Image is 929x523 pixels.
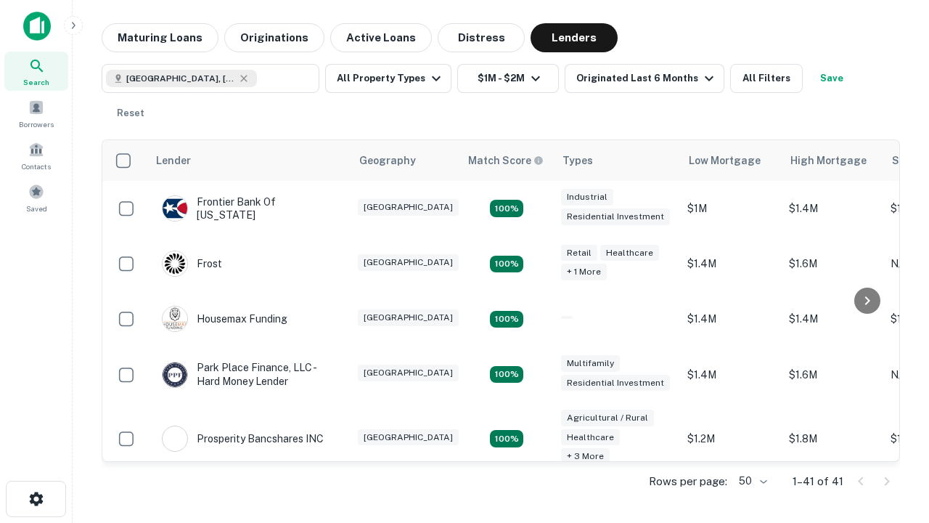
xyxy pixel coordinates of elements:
[782,402,883,476] td: $1.8M
[107,99,154,128] button: Reset
[162,195,336,222] div: Frontier Bank Of [US_STATE]
[162,306,287,332] div: Housemax Funding
[4,94,68,133] a: Borrowers
[359,152,416,169] div: Geography
[649,473,727,490] p: Rows per page:
[163,251,187,276] img: picture
[782,291,883,346] td: $1.4M
[680,140,782,181] th: Low Mortgage
[790,152,867,169] div: High Mortgage
[561,355,620,372] div: Multifamily
[782,181,883,236] td: $1.4M
[600,245,659,261] div: Healthcare
[23,12,51,41] img: capitalize-icon.png
[23,76,49,88] span: Search
[224,23,324,52] button: Originations
[457,64,559,93] button: $1M - $2M
[4,136,68,175] a: Contacts
[680,181,782,236] td: $1M
[438,23,525,52] button: Distress
[733,471,769,492] div: 50
[22,161,51,172] span: Contacts
[26,203,47,214] span: Saved
[561,375,670,392] div: Residential Investment
[358,429,459,446] div: [GEOGRAPHIC_DATA]
[782,236,883,291] td: $1.6M
[163,307,187,331] img: picture
[358,254,459,271] div: [GEOGRAPHIC_DATA]
[490,311,523,328] div: Matching Properties: 4, hasApolloMatch: undefined
[19,118,54,130] span: Borrowers
[531,23,618,52] button: Lenders
[561,448,610,465] div: + 3 more
[468,153,544,169] div: Capitalize uses an advanced AI algorithm to match your search with the best lender. The match sco...
[490,200,523,217] div: Matching Properties: 4, hasApolloMatch: undefined
[782,140,883,181] th: High Mortgage
[325,64,451,93] button: All Property Types
[561,245,597,261] div: Retail
[680,402,782,476] td: $1.2M
[561,189,613,206] div: Industrial
[793,473,843,490] p: 1–41 of 41
[856,360,929,430] iframe: Chat Widget
[689,152,761,169] div: Low Mortgage
[4,178,68,217] a: Saved
[809,64,855,93] button: Save your search to get updates of matches that match your search criteria.
[102,23,218,52] button: Maturing Loans
[730,64,803,93] button: All Filters
[561,264,607,280] div: + 1 more
[680,236,782,291] td: $1.4M
[162,361,336,387] div: Park Place Finance, LLC - Hard Money Lender
[126,72,235,85] span: [GEOGRAPHIC_DATA], [GEOGRAPHIC_DATA], [GEOGRAPHIC_DATA]
[358,309,459,326] div: [GEOGRAPHIC_DATA]
[147,140,351,181] th: Lender
[576,70,718,87] div: Originated Last 6 Months
[156,152,191,169] div: Lender
[561,429,620,446] div: Healthcare
[163,426,187,451] img: picture
[561,208,670,225] div: Residential Investment
[351,140,459,181] th: Geography
[358,199,459,216] div: [GEOGRAPHIC_DATA]
[554,140,680,181] th: Types
[358,365,459,381] div: [GEOGRAPHIC_DATA]
[565,64,724,93] button: Originated Last 6 Months
[680,346,782,402] td: $1.4M
[782,346,883,402] td: $1.6M
[468,153,541,169] h6: Match Score
[459,140,554,181] th: Capitalize uses an advanced AI algorithm to match your search with the best lender. The match sco...
[490,430,523,447] div: Matching Properties: 7, hasApolloMatch: undefined
[490,256,523,273] div: Matching Properties: 4, hasApolloMatch: undefined
[163,362,187,387] img: picture
[330,23,432,52] button: Active Loans
[490,366,523,384] div: Matching Properties: 4, hasApolloMatch: undefined
[163,196,187,221] img: picture
[4,52,68,91] a: Search
[162,251,222,277] div: Frost
[561,410,654,426] div: Agricultural / Rural
[680,291,782,346] td: $1.4M
[562,152,593,169] div: Types
[162,426,324,452] div: Prosperity Bancshares INC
